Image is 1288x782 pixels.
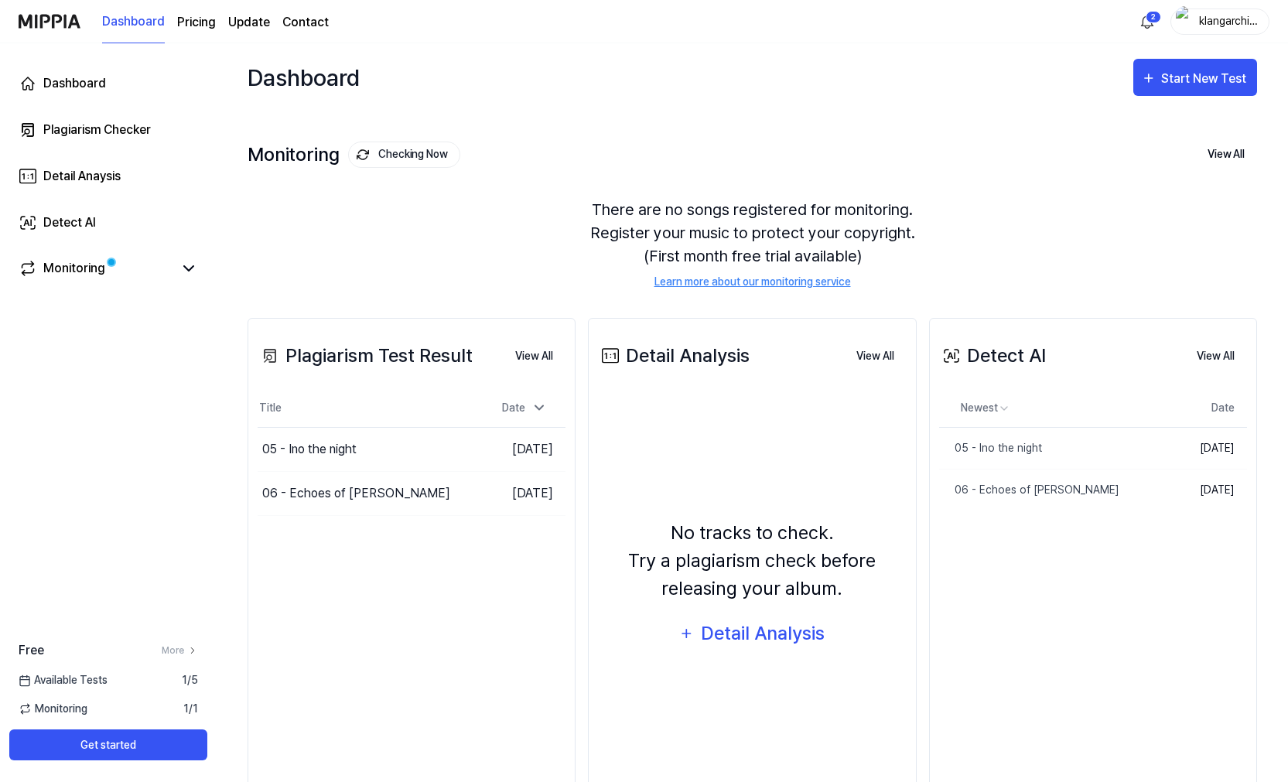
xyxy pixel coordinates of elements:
div: 2 [1146,11,1161,23]
a: Pricing [177,13,216,32]
span: 1 / 1 [183,701,198,717]
a: View All [844,340,907,372]
a: Update [228,13,270,32]
div: 06 - Echoes of [PERSON_NAME] [262,484,450,503]
button: View All [1184,341,1247,372]
div: Monitoring [248,142,460,168]
td: [DATE] [1157,427,1247,469]
a: View All [503,340,565,372]
th: Title [258,390,483,427]
a: 06 - Echoes of [PERSON_NAME] [939,470,1157,511]
button: profileklangarchitect [1170,9,1269,35]
div: klangarchitect [1199,12,1259,29]
div: Detect AI [43,213,96,232]
td: [DATE] [483,471,565,515]
div: There are no songs registered for monitoring. Register your music to protect your copyright. (Fir... [248,179,1257,309]
a: Contact [282,13,329,32]
span: 1 / 5 [182,672,198,688]
th: Date [1157,390,1247,427]
a: 05 - Ino the night [939,428,1157,469]
a: Learn more about our monitoring service [654,274,851,290]
div: No tracks to check. Try a plagiarism check before releasing your album. [598,519,906,603]
div: Dashboard [248,59,360,96]
a: Monitoring [19,259,173,278]
a: More [162,644,198,657]
button: View All [1195,138,1257,171]
td: [DATE] [483,427,565,471]
div: Detail Analysis [598,342,750,370]
div: Plagiarism Test Result [258,342,473,370]
a: Plagiarism Checker [9,111,207,149]
div: 05 - Ino the night [262,440,357,459]
div: Dashboard [43,74,106,93]
img: profile [1176,6,1194,37]
td: [DATE] [1157,469,1247,511]
button: Detail Analysis [669,615,835,652]
div: Start New Test [1161,69,1249,89]
div: Detail Anaysis [43,167,121,186]
button: View All [503,341,565,372]
button: Get started [9,729,207,760]
div: Monitoring [43,259,105,278]
div: 05 - Ino the night [939,440,1042,456]
a: View All [1184,340,1247,372]
div: Plagiarism Checker [43,121,151,139]
div: Detail Analysis [699,619,825,648]
a: Dashboard [102,1,165,43]
span: Monitoring [19,701,87,717]
div: Date [496,395,553,421]
div: 06 - Echoes of [PERSON_NAME] [939,482,1119,498]
img: monitoring Icon [357,149,369,161]
div: Detect AI [939,342,1046,370]
span: Available Tests [19,672,108,688]
button: 알림2 [1135,9,1160,34]
button: Start New Test [1133,59,1257,96]
span: Free [19,641,44,660]
a: Dashboard [9,65,207,102]
img: 알림 [1138,12,1156,31]
a: Detail Anaysis [9,158,207,195]
button: View All [844,341,907,372]
button: Checking Now [348,142,460,168]
a: Detect AI [9,204,207,241]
